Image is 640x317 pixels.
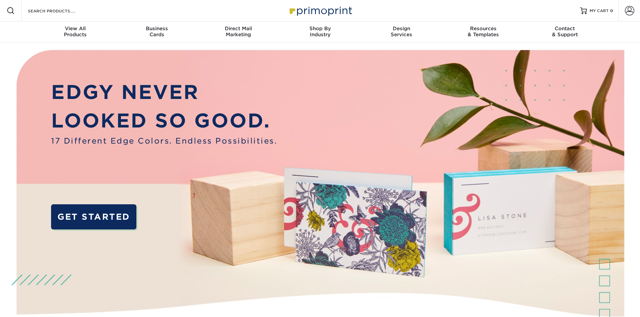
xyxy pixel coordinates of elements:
span: Design [361,25,442,32]
div: & Templates [442,25,524,38]
input: SEARCH PRODUCTS..... [27,7,93,15]
span: MY CART [590,8,609,14]
span: View All [35,25,116,32]
div: Cards [116,25,198,38]
span: Business [116,25,198,32]
span: Direct Mail [198,25,279,32]
a: DesignServices [361,21,442,43]
span: 0 [610,8,613,13]
a: Direct MailMarketing [198,21,279,43]
div: Products [35,25,116,38]
span: 17 Different Edge Colors. Endless Possibilities. [51,135,277,147]
a: Resources& Templates [442,21,524,43]
a: GET STARTED [51,204,136,229]
p: LOOKED SO GOOD. [51,106,277,135]
img: Primoprint [287,3,354,18]
p: EDGY NEVER [51,78,277,107]
div: Marketing [198,25,279,38]
a: Contact& Support [524,21,606,43]
a: View AllProducts [35,21,116,43]
div: Services [361,25,442,38]
span: Contact [524,25,606,32]
div: & Support [524,25,606,38]
a: Shop ByIndustry [279,21,361,43]
span: Resources [442,25,524,32]
a: BusinessCards [116,21,198,43]
span: Shop By [279,25,361,32]
div: Industry [279,25,361,38]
